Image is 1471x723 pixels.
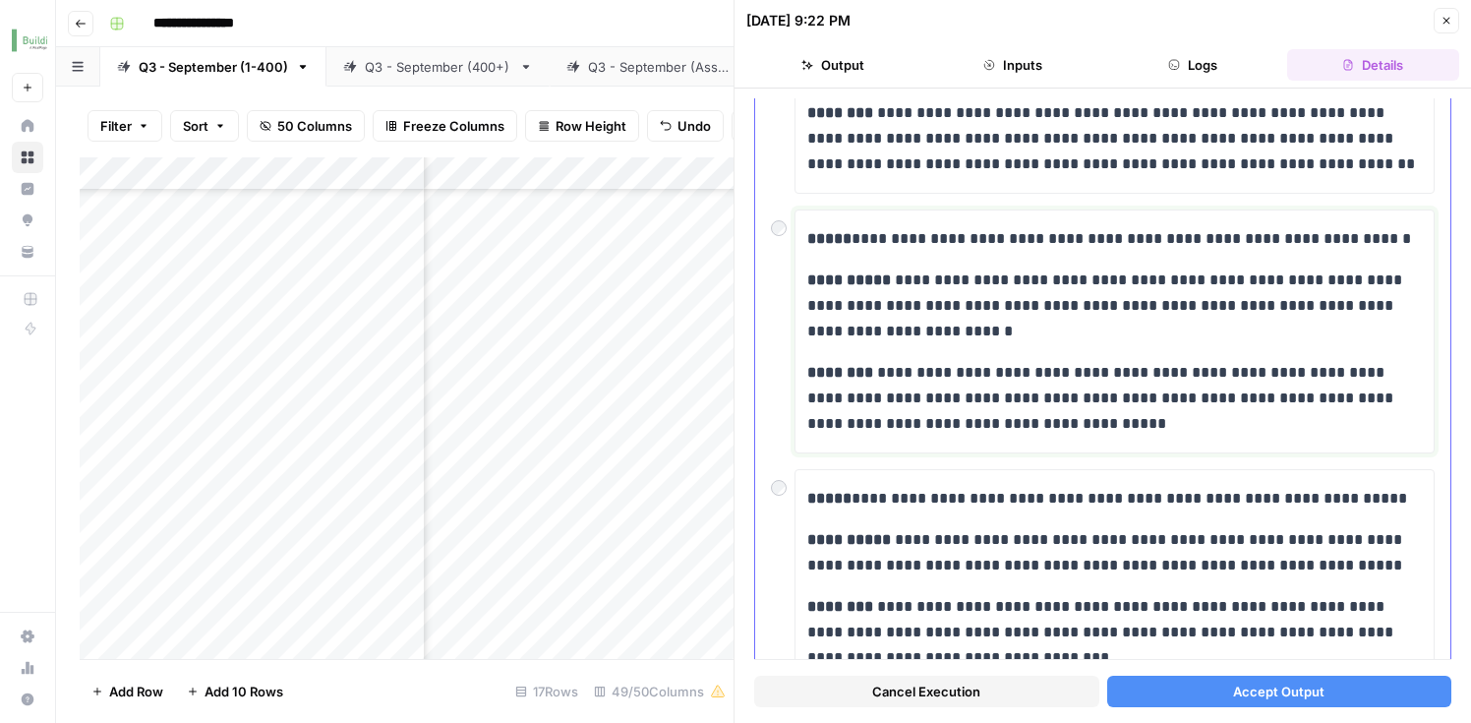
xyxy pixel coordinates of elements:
[247,110,365,142] button: 50 Columns
[12,621,43,652] a: Settings
[1107,49,1279,81] button: Logs
[550,47,772,87] a: Q3 - September (Assn.)
[175,676,295,707] button: Add 10 Rows
[588,57,734,77] div: Q3 - September (Assn.)
[1287,49,1459,81] button: Details
[139,57,288,77] div: Q3 - September (1-400)
[12,236,43,268] a: Your Data
[183,116,208,136] span: Sort
[525,110,639,142] button: Row Height
[926,49,1098,81] button: Inputs
[12,16,43,65] button: Workspace: Buildium
[754,676,1099,707] button: Cancel Execution
[80,676,175,707] button: Add Row
[746,49,918,81] button: Output
[1107,676,1452,707] button: Accept Output
[373,110,517,142] button: Freeze Columns
[109,682,163,701] span: Add Row
[12,142,43,173] a: Browse
[277,116,352,136] span: 50 Columns
[12,205,43,236] a: Opportunities
[205,682,283,701] span: Add 10 Rows
[12,110,43,142] a: Home
[872,682,980,701] span: Cancel Execution
[507,676,586,707] div: 17 Rows
[586,676,734,707] div: 49/50 Columns
[170,110,239,142] button: Sort
[100,116,132,136] span: Filter
[403,116,504,136] span: Freeze Columns
[100,47,326,87] a: Q3 - September (1-400)
[1233,682,1324,701] span: Accept Output
[12,23,47,58] img: Buildium Logo
[12,652,43,684] a: Usage
[365,57,511,77] div: Q3 - September (400+)
[677,116,711,136] span: Undo
[326,47,550,87] a: Q3 - September (400+)
[647,110,724,142] button: Undo
[12,684,43,715] button: Help + Support
[746,11,851,30] div: [DATE] 9:22 PM
[88,110,162,142] button: Filter
[556,116,626,136] span: Row Height
[12,173,43,205] a: Insights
